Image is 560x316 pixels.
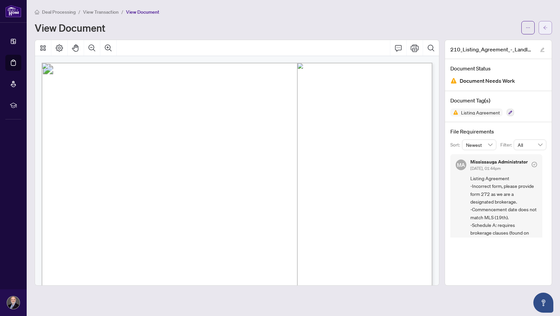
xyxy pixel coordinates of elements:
[540,47,545,52] span: edit
[78,8,80,16] li: /
[121,8,123,16] li: /
[450,108,458,116] img: Status Icon
[5,5,21,17] img: logo
[35,22,105,33] h1: View Document
[470,166,501,171] span: [DATE], 01:44pm
[518,140,542,150] span: All
[450,45,534,53] span: 210_Listing_Agreement_-_Landlord_Representation_Agreement_-_Authority_to_Offer_for_Lease_-_PropTx...
[7,296,20,309] img: Profile Icon
[460,76,515,85] span: Document Needs Work
[450,64,546,72] h4: Document Status
[470,160,528,164] h5: Mississauga Administrator
[42,9,76,15] span: Deal Processing
[458,110,503,115] span: Listing Agreement
[543,25,548,30] span: arrow-left
[470,175,537,253] span: Listing Agreement -Incorrect form, please provide form 272 as we are a designated brokerage. -Com...
[83,9,119,15] span: View Transaction
[126,9,159,15] span: View Document
[450,127,546,135] h4: File Requirements
[450,77,457,84] img: Document Status
[533,293,553,313] button: Open asap
[450,96,546,104] h4: Document Tag(s)
[466,140,493,150] span: Newest
[500,141,514,148] p: Filter:
[35,10,39,14] span: home
[457,161,465,169] span: MA
[532,162,537,167] span: check-circle
[450,141,462,148] p: Sort:
[526,25,530,30] span: ellipsis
